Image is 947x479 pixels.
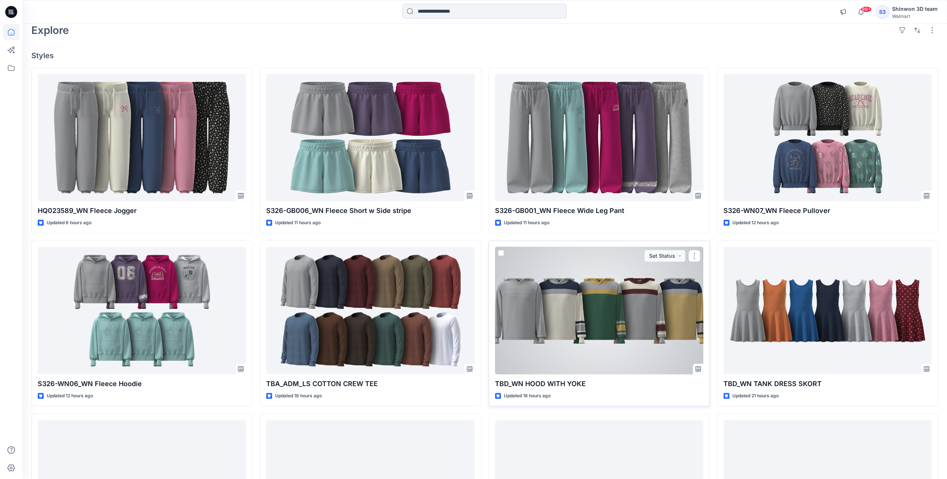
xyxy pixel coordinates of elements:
[495,247,703,374] a: TBD_WN HOOD WITH YOKE
[723,247,932,374] a: TBD_WN TANK DRESS SKORT
[38,379,246,389] p: S326-WN06_WN Fleece Hoodie
[723,206,932,216] p: S326-WN07_WN Fleece Pullover
[38,74,246,201] a: HQ023589_WN Fleece Jogger
[495,74,703,201] a: S326-GB001_WN Fleece Wide Leg Pant
[723,74,932,201] a: S326-WN07_WN Fleece Pullover
[38,206,246,216] p: HQ023589_WN Fleece Jogger
[723,379,932,389] p: TBD_WN TANK DRESS SKORT
[892,13,938,19] div: Walmart
[266,247,474,374] a: TBA_ADM_LS COTTON CREW TEE
[732,392,779,400] p: Updated 21 hours ago
[275,392,322,400] p: Updated 18 hours ago
[504,219,549,227] p: Updated 11 hours ago
[732,219,779,227] p: Updated 12 hours ago
[47,392,93,400] p: Updated 12 hours ago
[266,74,474,201] a: S326-GB006_WN Fleece Short w Side stripe
[892,4,938,13] div: Shinwon 3D team
[31,51,938,60] h4: Styles
[860,6,872,12] span: 99+
[31,24,69,36] h2: Explore
[38,247,246,374] a: S326-WN06_WN Fleece Hoodie
[275,219,321,227] p: Updated 11 hours ago
[47,219,91,227] p: Updated 6 hours ago
[495,206,703,216] p: S326-GB001_WN Fleece Wide Leg Pant
[266,379,474,389] p: TBA_ADM_LS COTTON CREW TEE
[876,5,889,19] div: S3
[266,206,474,216] p: S326-GB006_WN Fleece Short w Side stripe
[504,392,551,400] p: Updated 18 hours ago
[495,379,703,389] p: TBD_WN HOOD WITH YOKE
